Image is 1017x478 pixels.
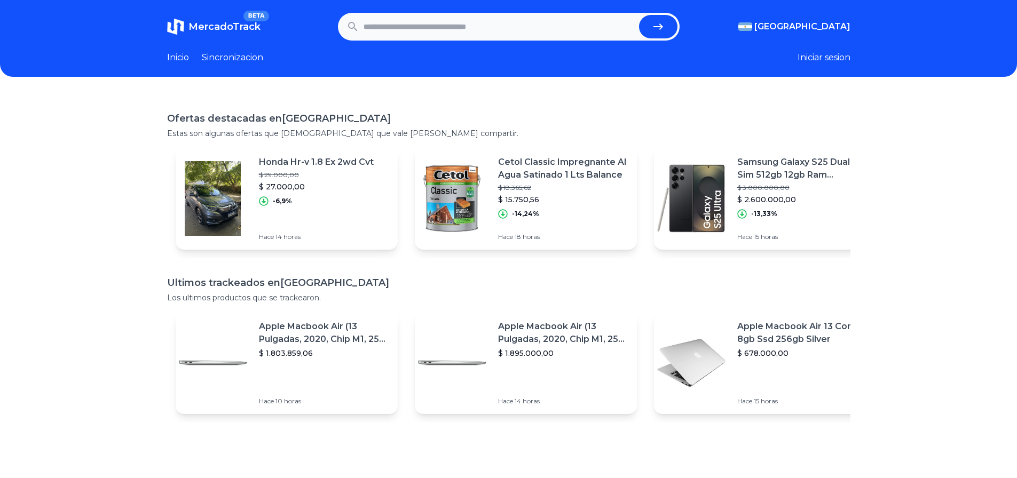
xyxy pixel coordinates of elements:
p: $ 27.000,00 [259,181,374,192]
img: Featured image [176,325,250,400]
button: Iniciar sesion [798,51,850,64]
img: Featured image [415,325,490,400]
img: Argentina [738,22,752,31]
p: Samsung Galaxy S25 Dual Sim 512gb 12gb Ram Liberado [737,156,868,181]
p: $ 15.750,56 [498,194,628,205]
img: Featured image [654,161,729,236]
p: $ 2.600.000,00 [737,194,868,205]
span: MercadoTrack [188,21,261,33]
p: $ 1.803.859,06 [259,348,389,359]
p: Hace 15 horas [737,233,868,241]
span: [GEOGRAPHIC_DATA] [754,20,850,33]
p: -14,24% [512,210,539,218]
p: -13,33% [751,210,777,218]
img: Featured image [176,161,250,236]
img: Featured image [415,161,490,236]
span: BETA [243,11,269,21]
p: Hace 10 horas [259,397,389,405]
p: Los ultimos productos que se trackearon. [167,292,850,303]
p: Apple Macbook Air 13 Core I5 8gb Ssd 256gb Silver [737,320,868,346]
a: Featured imageCetol Classic Impregnante Al Agua Satinado 1 Lts Balance$ 18.365,62$ 15.750,56-14,2... [415,147,637,250]
p: -6,9% [273,197,292,205]
h1: Ofertas destacadas en [GEOGRAPHIC_DATA] [167,111,850,126]
a: Featured imageSamsung Galaxy S25 Dual Sim 512gb 12gb Ram Liberado$ 3.000.000,00$ 2.600.000,00-13,... [654,147,876,250]
p: Hace 14 horas [498,397,628,405]
a: Featured imageApple Macbook Air (13 Pulgadas, 2020, Chip M1, 256 Gb De Ssd, 8 Gb De Ram) - Plata$... [415,312,637,414]
p: $ 1.895.000,00 [498,348,628,359]
a: Featured imageHonda Hr-v 1.8 Ex 2wd Cvt$ 29.000,00$ 27.000,00-6,9%Hace 14 horas [176,147,398,250]
p: Estas son algunas ofertas que [DEMOGRAPHIC_DATA] que vale [PERSON_NAME] compartir. [167,128,850,139]
a: Sincronizacion [202,51,263,64]
p: $ 18.365,62 [498,184,628,192]
a: Featured imageApple Macbook Air (13 Pulgadas, 2020, Chip M1, 256 Gb De Ssd, 8 Gb De Ram) - Plata$... [176,312,398,414]
a: MercadoTrackBETA [167,18,261,35]
p: $ 3.000.000,00 [737,184,868,192]
p: Honda Hr-v 1.8 Ex 2wd Cvt [259,156,374,169]
img: MercadoTrack [167,18,184,35]
h1: Ultimos trackeados en [GEOGRAPHIC_DATA] [167,275,850,290]
p: $ 678.000,00 [737,348,868,359]
a: Featured imageApple Macbook Air 13 Core I5 8gb Ssd 256gb Silver$ 678.000,00Hace 15 horas [654,312,876,414]
a: Inicio [167,51,189,64]
p: $ 29.000,00 [259,171,374,179]
p: Hace 15 horas [737,397,868,405]
p: Hace 14 horas [259,233,374,241]
p: Cetol Classic Impregnante Al Agua Satinado 1 Lts Balance [498,156,628,181]
img: Featured image [654,325,729,400]
p: Apple Macbook Air (13 Pulgadas, 2020, Chip M1, 256 Gb De Ssd, 8 Gb De Ram) - Plata [498,320,628,346]
p: Hace 18 horas [498,233,628,241]
button: [GEOGRAPHIC_DATA] [738,20,850,33]
p: Apple Macbook Air (13 Pulgadas, 2020, Chip M1, 256 Gb De Ssd, 8 Gb De Ram) - Plata [259,320,389,346]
